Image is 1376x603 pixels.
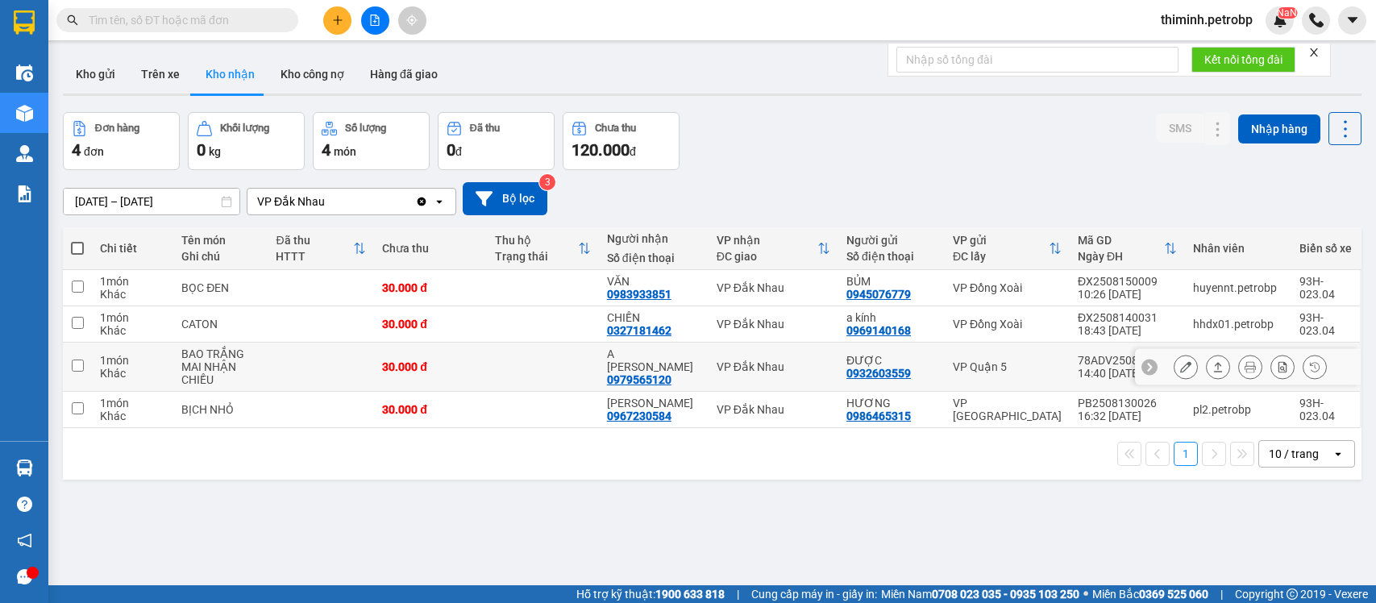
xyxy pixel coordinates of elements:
[382,281,478,294] div: 30.000 đ
[100,311,165,324] div: 1 món
[932,588,1079,601] strong: 0708 023 035 - 0935 103 250
[846,367,911,380] div: 0932603559
[607,397,700,410] div: PHẠM HẢI
[495,250,578,263] div: Trạng thái
[220,123,269,134] div: Khối lượng
[1238,114,1320,143] button: Nhập hàng
[181,250,260,263] div: Ghi chú
[14,10,35,35] img: logo-vxr
[1083,591,1088,597] span: ⚪️
[100,354,165,367] div: 1 món
[1078,234,1164,247] div: Mã GD
[487,227,599,270] th: Toggle SortBy
[1078,324,1177,337] div: 18:43 [DATE]
[415,195,428,208] svg: Clear value
[953,250,1049,263] div: ĐC lấy
[193,55,268,94] button: Kho nhận
[607,324,671,337] div: 0327181462
[1220,585,1223,603] span: |
[382,360,478,373] div: 30.000 đ
[322,140,330,160] span: 4
[313,112,430,170] button: Số lượng4món
[406,15,418,26] span: aim
[463,182,547,215] button: Bộ lọc
[398,6,426,35] button: aim
[181,347,260,360] div: BAO TRẮNG
[737,585,739,603] span: |
[576,585,725,603] span: Hỗ trợ kỹ thuật:
[361,6,389,35] button: file-add
[846,275,937,288] div: BỦM
[607,232,700,245] div: Người nhận
[345,123,386,134] div: Số lượng
[197,140,206,160] span: 0
[16,145,33,162] img: warehouse-icon
[1309,13,1324,27] img: phone-icon
[181,318,260,331] div: CATON
[1277,7,1297,19] sup: NaN
[953,360,1062,373] div: VP Quận 5
[846,234,937,247] div: Người gửi
[326,193,328,210] input: Selected VP Đắk Nhau.
[188,112,305,170] button: Khối lượng0kg
[846,324,911,337] div: 0969140168
[607,288,671,301] div: 0983933851
[17,569,32,584] span: message
[1287,588,1298,600] span: copyright
[1193,242,1283,255] div: Nhân viên
[709,227,838,270] th: Toggle SortBy
[846,288,911,301] div: 0945076779
[181,234,260,247] div: Tên món
[84,145,104,158] span: đơn
[257,193,325,210] div: VP Đắk Nhau
[1299,242,1352,255] div: Biển số xe
[1191,47,1295,73] button: Kết nối tổng đài
[846,250,937,263] div: Số điện thoại
[607,252,700,264] div: Số điện thoại
[607,373,671,386] div: 0979565120
[100,410,165,422] div: Khác
[717,360,830,373] div: VP Đắk Nhau
[1338,6,1366,35] button: caret-down
[595,123,636,134] div: Chưa thu
[1204,51,1282,69] span: Kết nối tổng đài
[953,397,1062,422] div: VP [GEOGRAPHIC_DATA]
[630,145,636,158] span: đ
[100,288,165,301] div: Khác
[382,242,478,255] div: Chưa thu
[1269,446,1319,462] div: 10 / trang
[16,64,33,81] img: warehouse-icon
[1070,227,1185,270] th: Toggle SortBy
[846,397,937,410] div: HƯƠNG
[332,15,343,26] span: plus
[1078,288,1177,301] div: 10:26 [DATE]
[1156,114,1204,143] button: SMS
[495,234,578,247] div: Thu hộ
[17,533,32,548] span: notification
[1139,588,1208,601] strong: 0369 525 060
[1308,47,1320,58] span: close
[751,585,877,603] span: Cung cấp máy in - giấy in:
[369,15,380,26] span: file-add
[334,145,356,158] span: món
[717,234,817,247] div: VP nhận
[382,403,478,416] div: 30.000 đ
[72,140,81,160] span: 4
[455,145,462,158] span: đ
[181,403,260,416] div: BỊCH NHỎ
[846,311,937,324] div: a kính
[1078,311,1177,324] div: ĐX2508140031
[607,410,671,422] div: 0967230584
[89,11,279,29] input: Tìm tên, số ĐT hoặc mã đơn
[1206,355,1230,379] div: Giao hàng
[1332,447,1345,460] svg: open
[846,410,911,422] div: 0986465315
[717,250,817,263] div: ĐC giao
[100,367,165,380] div: Khác
[1193,403,1283,416] div: pl2.petrobp
[16,185,33,202] img: solution-icon
[1299,397,1352,422] div: 93H-023.04
[63,112,180,170] button: Đơn hàng4đơn
[1092,585,1208,603] span: Miền Bắc
[717,318,830,331] div: VP Đắk Nhau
